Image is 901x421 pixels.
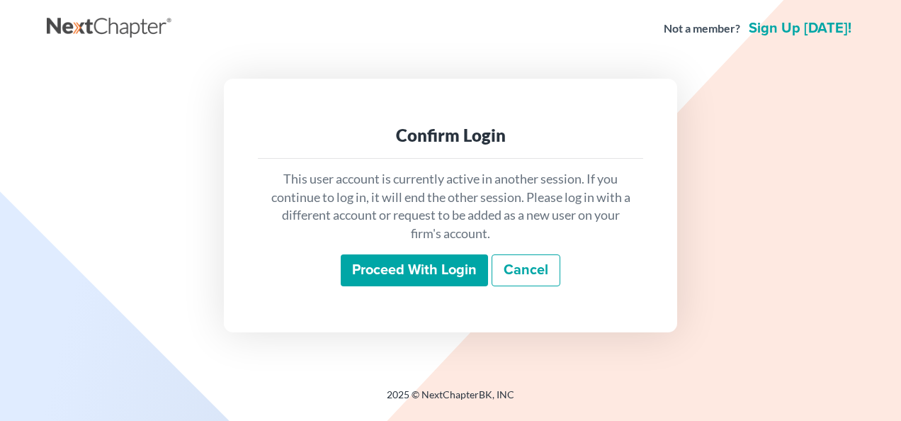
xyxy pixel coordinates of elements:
[341,254,488,287] input: Proceed with login
[492,254,560,287] a: Cancel
[746,21,854,35] a: Sign up [DATE]!
[269,124,632,147] div: Confirm Login
[664,21,740,37] strong: Not a member?
[269,170,632,243] p: This user account is currently active in another session. If you continue to log in, it will end ...
[47,388,854,413] div: 2025 © NextChapterBK, INC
